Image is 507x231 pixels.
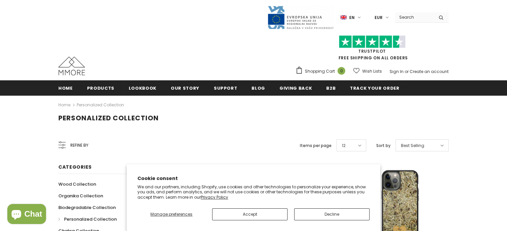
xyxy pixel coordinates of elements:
span: Products [87,85,114,91]
label: Items per page [300,142,332,149]
a: Track your order [350,80,399,95]
label: Sort by [376,142,391,149]
span: 12 [342,142,346,149]
span: EUR [375,14,383,21]
span: B2B [326,85,336,91]
span: Manage preferences [150,211,192,217]
inbox-online-store-chat: Shopify online store chat [5,204,48,226]
span: Shopping Cart [305,68,335,75]
input: Search Site [395,12,434,22]
img: MMORE Cases [58,57,85,75]
h2: Cookie consent [137,175,370,182]
a: Wood Collection [58,178,96,190]
a: Sign In [390,69,404,74]
a: Create an account [410,69,449,74]
span: Home [58,85,73,91]
button: Accept [212,208,288,220]
a: Giving back [280,80,312,95]
span: Wish Lists [362,68,382,75]
span: FREE SHIPPING ON ALL ORDERS [296,38,449,61]
a: Blog [251,80,265,95]
a: Home [58,80,73,95]
span: 0 [338,67,345,75]
a: Home [58,101,70,109]
a: Trustpilot [358,48,386,54]
p: We and our partners, including Shopify, use cookies and other technologies to personalize your ex... [137,184,370,200]
span: Blog [251,85,265,91]
img: Trust Pilot Stars [339,35,406,48]
span: Our Story [171,85,199,91]
a: Personalized Collection [58,213,117,225]
a: Shopping Cart 0 [296,66,349,76]
a: B2B [326,80,336,95]
a: Privacy Policy [201,194,228,200]
button: Decline [294,208,370,220]
a: Lookbook [129,80,156,95]
a: Wish Lists [353,65,382,77]
a: Our Story [171,80,199,95]
span: or [405,69,409,74]
button: Manage preferences [137,208,205,220]
img: Javni Razpis [267,5,334,30]
a: Biodegradable Collection [58,202,116,213]
span: Personalized Collection [58,113,159,123]
a: Javni Razpis [267,14,334,20]
img: i-lang-1.png [341,15,347,20]
a: support [214,80,237,95]
span: Personalized Collection [64,216,117,222]
span: support [214,85,237,91]
span: Giving back [280,85,312,91]
span: Biodegradable Collection [58,204,116,211]
a: Organika Collection [58,190,103,202]
span: Categories [58,164,92,170]
span: Refine by [70,142,88,149]
a: Products [87,80,114,95]
span: Track your order [350,85,399,91]
span: Best Selling [401,142,424,149]
span: Organika Collection [58,193,103,199]
a: Personalized Collection [77,102,124,108]
span: en [349,14,355,21]
span: Wood Collection [58,181,96,187]
span: Lookbook [129,85,156,91]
